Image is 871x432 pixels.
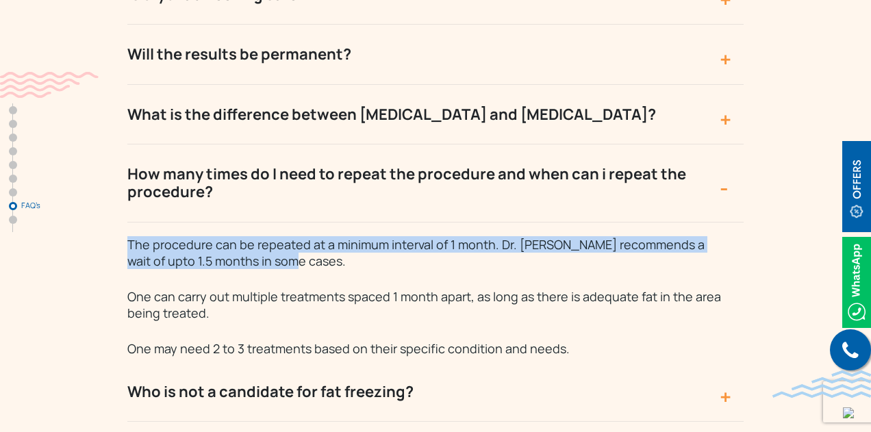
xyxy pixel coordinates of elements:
img: bluewave [772,370,871,398]
button: Who is not a candidate for fat freezing? [127,362,744,422]
span: FAQ’s [21,201,90,209]
p: One can carry out multiple treatments spaced 1 month apart, as long as there is adequate fat in t... [127,275,730,321]
button: Will the results be permanent? [127,25,744,84]
img: up-blue-arrow.svg [843,407,854,418]
span: The procedure can be repeated at a minimum interval of 1 month. Dr. [PERSON_NAME] recommends a wa... [127,236,705,269]
a: FAQ’s [9,202,17,210]
button: How many times do I need to repeat the procedure and when can i repeat the procedure? [127,144,744,223]
p: One may need 2 to 3 treatments based on their specific condition and needs. [127,327,730,357]
img: offerBt [842,141,871,232]
img: Whatsappicon [842,237,871,328]
a: Whatsappicon [842,273,871,288]
button: What is the difference between [MEDICAL_DATA] and [MEDICAL_DATA]? [127,85,744,144]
